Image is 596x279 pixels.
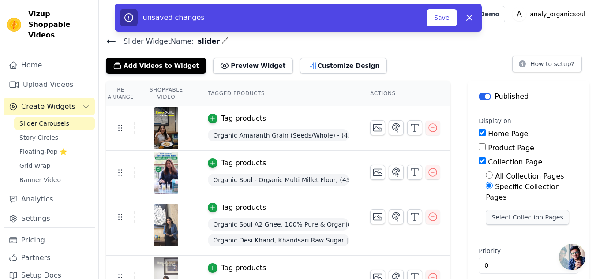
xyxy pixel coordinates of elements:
img: vizup-images-b976.jpg [154,152,179,194]
a: Grid Wrap [14,160,95,172]
label: Collection Page [488,158,542,166]
div: Tag products [221,202,266,213]
button: Save [427,9,457,26]
span: Slider Carousels [19,119,69,128]
button: Change Thumbnail [370,120,385,135]
span: Slider Widget Name: [116,36,194,47]
label: Specific Collection Pages [486,182,560,201]
button: How to setup? [512,56,582,72]
a: Partners [4,249,95,267]
span: Banner Video [19,175,61,184]
a: Slider Carousels [14,117,95,130]
button: Tag products [208,113,266,124]
span: Organic Amaranth Grain (Seeds/Whole) - (450 gm or 900 gm)| Ramdana/Rajgira Sabut | Organic Soul [208,129,349,141]
button: Change Thumbnail [370,209,385,224]
a: Pricing [4,231,95,249]
label: All Collection Pages [495,172,564,180]
span: Grid Wrap [19,161,50,170]
a: Upload Videos [4,76,95,93]
label: Home Page [488,130,528,138]
button: Tag products [208,158,266,168]
a: How to setup? [512,62,582,70]
a: Open chat [559,244,585,270]
label: Priority [479,246,578,255]
th: Actions [360,81,450,106]
a: Story Circles [14,131,95,144]
button: Add Videos to Widget [106,58,206,74]
span: Story Circles [19,133,58,142]
p: Published [495,91,529,102]
label: Product Page [488,144,534,152]
div: Tag products [221,158,266,168]
th: Shoppable Video [135,81,197,106]
span: unsaved changes [143,13,205,22]
button: Tag products [208,202,266,213]
span: Floating-Pop ⭐ [19,147,67,156]
img: vizup-images-e59a.jpg [154,204,179,246]
div: Tag products [221,113,266,124]
a: Floating-Pop ⭐ [14,145,95,158]
div: Tag products [221,263,266,273]
a: Settings [4,210,95,227]
button: Change Thumbnail [370,165,385,180]
button: Create Widgets [4,98,95,115]
span: Create Widgets [21,101,75,112]
legend: Display on [479,116,511,125]
button: Tag products [208,263,266,273]
span: slider [194,36,220,47]
a: Banner Video [14,174,95,186]
a: Home [4,56,95,74]
button: Select Collection Pages [486,210,569,225]
img: vizup-images-631f.jpg [154,107,179,149]
th: Tagged Products [197,81,360,106]
button: Customize Design [300,58,387,74]
a: Analytics [4,190,95,208]
span: Organic Soul - Organic Multi Millet Flour, (450 gm) | Bajra, Ragi, Jowar, Amaranth, Barnyard, Fox... [208,174,349,186]
span: Organic Soul A2 Ghee, 100% Pure & Organic A2 Desi Cow Ghee | Traditional Bilona Method, Curd Churned [208,218,349,231]
span: Organic Desi Khand, Khandsari Raw Sugar | 100% Organic & Unprocessed [208,234,349,246]
div: Edit Name [221,35,229,47]
th: Re Arrange [106,81,135,106]
button: Preview Widget [213,58,292,74]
